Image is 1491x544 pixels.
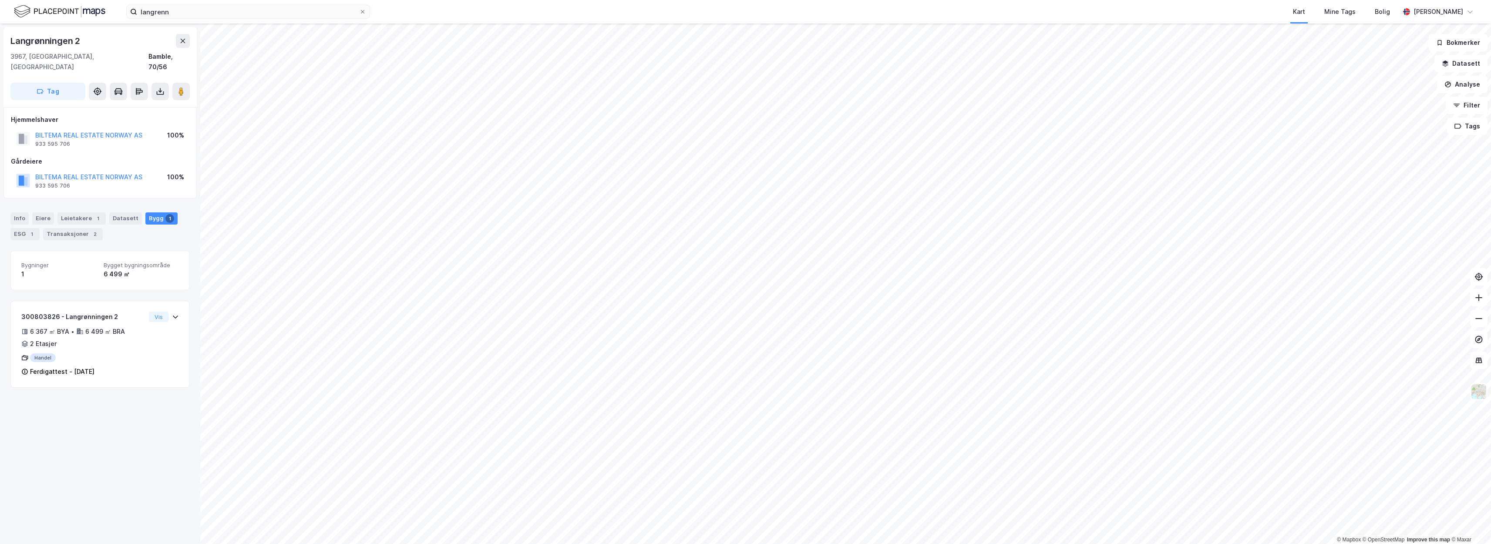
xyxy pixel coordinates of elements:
[30,366,94,377] div: Ferdigattest - [DATE]
[137,5,359,18] input: Søk på adresse, matrikkel, gårdeiere, leietakere eller personer
[85,326,125,337] div: 6 499 ㎡ BRA
[10,83,85,100] button: Tag
[11,114,189,125] div: Hjemmelshaver
[57,212,106,225] div: Leietakere
[27,230,36,238] div: 1
[165,214,174,223] div: 1
[1375,7,1390,17] div: Bolig
[1437,76,1488,93] button: Analyse
[104,262,179,269] span: Bygget bygningsområde
[30,326,69,337] div: 6 367 ㎡ BYA
[1447,502,1491,544] div: Kontrollprogram for chat
[167,130,184,141] div: 100%
[10,51,148,72] div: 3967, [GEOGRAPHIC_DATA], [GEOGRAPHIC_DATA]
[1414,7,1463,17] div: [PERSON_NAME]
[35,182,70,189] div: 933 595 706
[149,312,168,322] button: Vis
[21,312,145,322] div: 300803826 - Langrønningen 2
[104,269,179,279] div: 6 499 ㎡
[21,262,97,269] span: Bygninger
[10,34,82,48] div: Langrønningen 2
[43,228,103,240] div: Transaksjoner
[11,156,189,167] div: Gårdeiere
[71,328,74,335] div: •
[1429,34,1488,51] button: Bokmerker
[1407,537,1450,543] a: Improve this map
[148,51,190,72] div: Bamble, 70/56
[94,214,102,223] div: 1
[1324,7,1356,17] div: Mine Tags
[109,212,142,225] div: Datasett
[91,230,99,238] div: 2
[1446,97,1488,114] button: Filter
[145,212,178,225] div: Bygg
[1471,383,1487,400] img: Z
[32,212,54,225] div: Eiere
[1447,118,1488,135] button: Tags
[167,172,184,182] div: 100%
[1447,502,1491,544] iframe: Chat Widget
[35,141,70,148] div: 933 595 706
[1337,537,1361,543] a: Mapbox
[1434,55,1488,72] button: Datasett
[1293,7,1305,17] div: Kart
[30,339,57,349] div: 2 Etasjer
[21,269,97,279] div: 1
[1363,537,1405,543] a: OpenStreetMap
[10,228,40,240] div: ESG
[10,212,29,225] div: Info
[14,4,105,19] img: logo.f888ab2527a4732fd821a326f86c7f29.svg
